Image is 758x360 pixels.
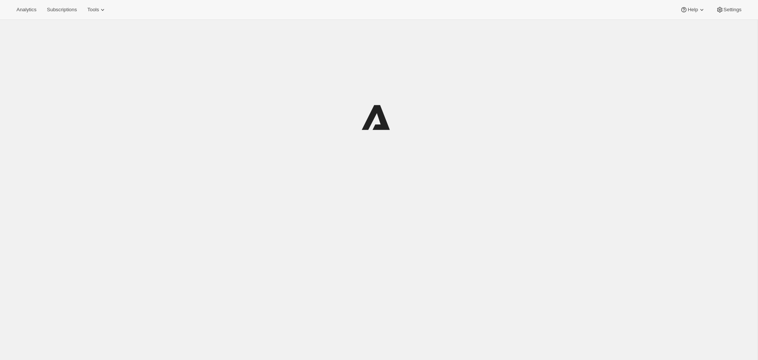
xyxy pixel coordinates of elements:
[712,4,746,15] button: Settings
[42,4,81,15] button: Subscriptions
[676,4,710,15] button: Help
[16,7,36,13] span: Analytics
[688,7,698,13] span: Help
[12,4,41,15] button: Analytics
[724,7,742,13] span: Settings
[47,7,77,13] span: Subscriptions
[83,4,111,15] button: Tools
[87,7,99,13] span: Tools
